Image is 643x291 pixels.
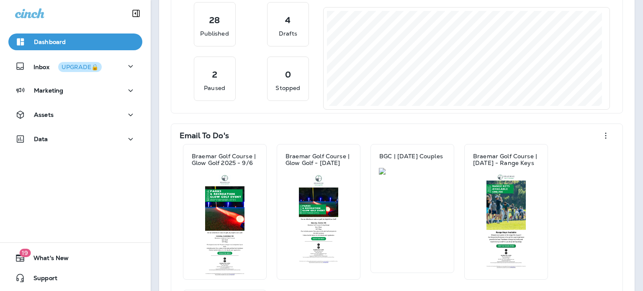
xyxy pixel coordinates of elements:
[473,175,540,268] img: 4f2c9b2e-ddd1-4d08-b786-3b24aa0f14f1.jpg
[25,275,57,285] span: Support
[192,153,258,166] p: Braemar Golf Course | Glow Golf 2025 - 9/6
[200,29,229,38] p: Published
[62,64,98,70] div: UPGRADE🔒
[25,255,69,265] span: What's New
[212,70,217,79] p: 2
[191,175,258,276] img: d8d9f175-26ac-455c-b16b-ff9aa3b65161.jpg
[8,131,142,147] button: Data
[58,62,102,72] button: UPGRADE🔒
[285,70,291,79] p: 0
[8,250,142,266] button: 19What's New
[34,136,48,142] p: Data
[8,82,142,99] button: Marketing
[8,58,142,75] button: InboxUPGRADE🔒
[473,153,539,166] p: Braemar Golf Course | [DATE] - Range Keys
[379,153,443,160] p: BGC | [DATE] Couples
[285,175,352,264] img: e60c8154-79d4-41e5-a1dc-1b6f40937de6.jpg
[209,16,220,24] p: 28
[33,62,102,71] p: Inbox
[285,16,291,24] p: 4
[34,87,63,94] p: Marketing
[34,111,54,118] p: Assets
[275,84,300,92] p: Stopped
[8,33,142,50] button: Dashboard
[124,5,148,22] button: Collapse Sidebar
[180,131,229,140] p: Email To Do's
[279,29,297,38] p: Drafts
[34,39,66,45] p: Dashboard
[285,153,352,166] p: Braemar Golf Course | Glow Golf - [DATE]
[8,270,142,286] button: Support
[8,106,142,123] button: Assets
[19,249,31,257] span: 19
[204,84,225,92] p: Paused
[379,168,446,175] img: 9ce9e742-18e7-48df-8345-ae833b55c4eb.jpg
